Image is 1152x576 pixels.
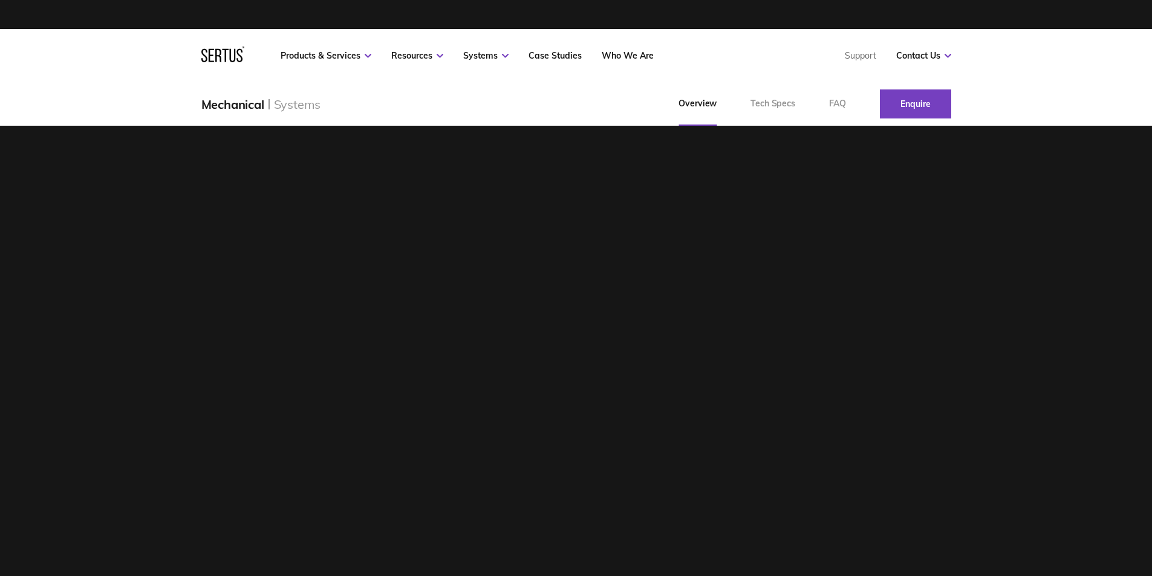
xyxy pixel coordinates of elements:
[201,97,264,112] div: Mechanical
[845,50,876,61] a: Support
[281,50,371,61] a: Products & Services
[391,50,443,61] a: Resources
[812,82,863,126] a: FAQ
[880,89,951,118] a: Enquire
[463,50,509,61] a: Systems
[734,82,812,126] a: Tech Specs
[602,50,654,61] a: Who We Are
[896,50,951,61] a: Contact Us
[274,97,321,112] div: Systems
[529,50,582,61] a: Case Studies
